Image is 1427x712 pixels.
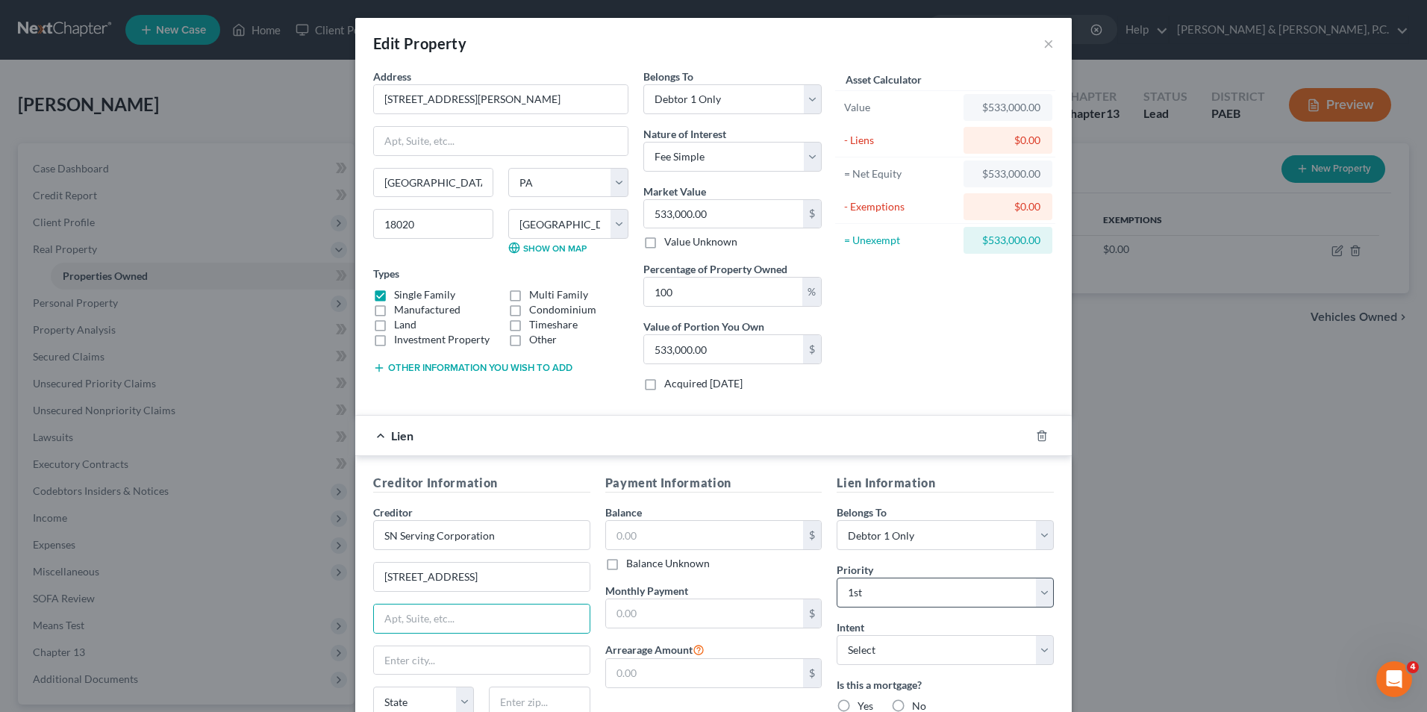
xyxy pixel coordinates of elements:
[1407,661,1419,673] span: 4
[1376,661,1412,697] iframe: Intercom live chat
[605,640,705,658] label: Arrearage Amount
[803,599,821,628] div: $
[643,126,726,142] label: Nature of Interest
[529,302,596,317] label: Condominium
[644,278,802,306] input: 0.00
[606,659,804,687] input: 0.00
[975,199,1040,214] div: $0.00
[837,677,1054,693] label: Is this a mortgage?
[803,659,821,687] div: $
[844,233,957,248] div: = Unexempt
[975,166,1040,181] div: $533,000.00
[394,287,455,302] label: Single Family
[837,563,873,576] span: Priority
[374,563,590,591] input: Enter address...
[643,70,693,83] span: Belongs To
[529,317,578,332] label: Timeshare
[975,233,1040,248] div: $533,000.00
[643,319,764,334] label: Value of Portion You Own
[374,646,590,675] input: Enter city...
[1043,34,1054,52] button: ×
[802,278,821,306] div: %
[644,335,803,363] input: 0.00
[373,362,572,374] button: Other information you wish to add
[529,287,588,302] label: Multi Family
[975,133,1040,148] div: $0.00
[374,85,628,113] input: Enter address...
[803,200,821,228] div: $
[643,261,787,277] label: Percentage of Property Owned
[605,505,642,520] label: Balance
[644,200,803,228] input: 0.00
[664,376,743,391] label: Acquired [DATE]
[606,599,804,628] input: 0.00
[394,317,416,332] label: Land
[844,133,957,148] div: - Liens
[844,166,957,181] div: = Net Equity
[374,605,590,633] input: Apt, Suite, etc...
[373,70,411,83] span: Address
[394,332,490,347] label: Investment Property
[391,428,413,443] span: Lien
[373,474,590,493] h5: Creditor Information
[844,199,957,214] div: - Exemptions
[837,474,1054,493] h5: Lien Information
[626,556,710,571] label: Balance Unknown
[837,619,864,635] label: Intent
[606,521,804,549] input: 0.00
[373,506,413,519] span: Creditor
[844,100,957,115] div: Value
[605,583,688,599] label: Monthly Payment
[605,474,822,493] h5: Payment Information
[803,335,821,363] div: $
[374,169,493,197] input: Enter city...
[373,266,399,281] label: Types
[373,209,493,239] input: Enter zip...
[664,234,737,249] label: Value Unknown
[373,33,466,54] div: Edit Property
[975,100,1040,115] div: $533,000.00
[837,506,887,519] span: Belongs To
[394,302,460,317] label: Manufactured
[803,521,821,549] div: $
[846,72,922,87] label: Asset Calculator
[643,184,706,199] label: Market Value
[508,242,587,254] a: Show on Map
[373,520,590,550] input: Search creditor by name...
[529,332,557,347] label: Other
[374,127,628,155] input: Apt, Suite, etc...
